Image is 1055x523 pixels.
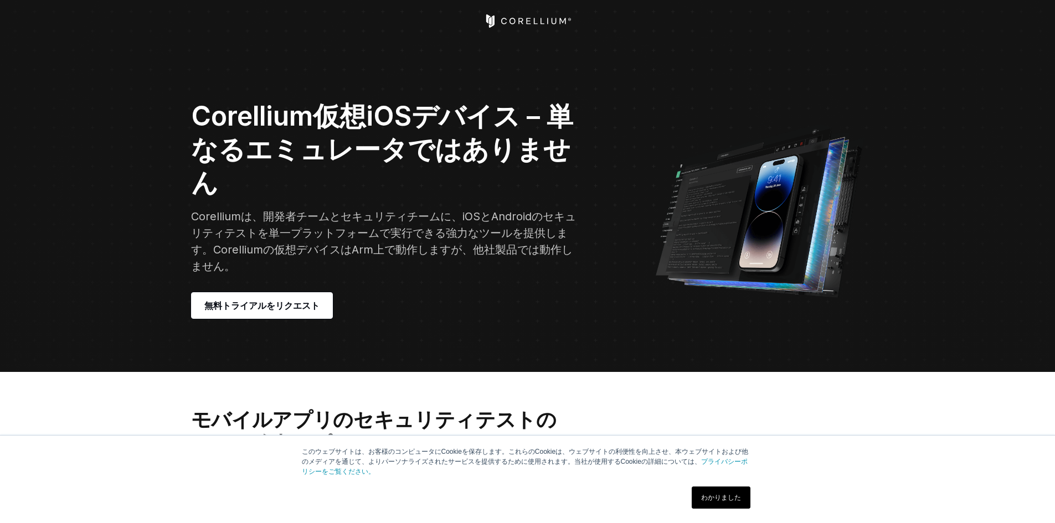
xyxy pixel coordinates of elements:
[692,486,750,509] a: わかりました
[191,407,557,456] font: モバイルアプリのセキュリティテストのための強力なプラットフォーム
[191,100,573,199] font: Corellium仮想iOSデバイス – 単なるエミュレータではありません
[191,292,333,319] a: 無料トライアルをリクエスト
[701,494,741,501] font: わかりました
[191,210,576,273] font: Corelliumは、開発者チームとセキュリティチームに、iOSとAndroidのセキュリティテストを単一プラットフォームで実行できる強力なツールを提供します。Corelliumの仮想デバイスは...
[302,448,749,465] font: このウェブサイトは、お客様のコンピュータにCookieを保存します。これらのCookieは、ウェブサイトの利便性を向上させ、本ウェブサイトおよび他のメディアを通じて、よりパーソナライズされたサー...
[655,121,864,298] img: コレリウムUI
[483,14,572,28] a: コレリウムホーム
[204,300,320,311] font: 無料トライアルをリクエスト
